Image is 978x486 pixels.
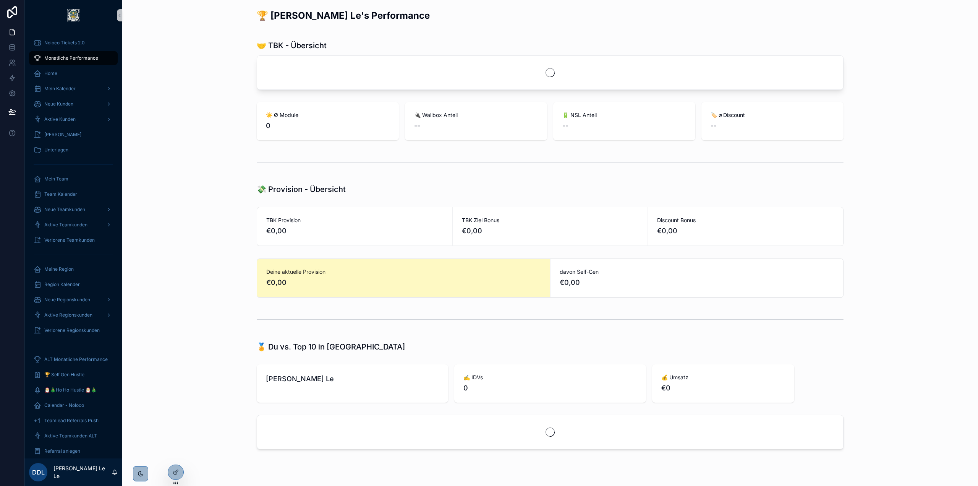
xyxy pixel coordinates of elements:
[266,374,439,384] span: [PERSON_NAME] Le
[29,429,118,443] a: Aktive Teamkunden ALT
[29,128,118,141] a: [PERSON_NAME]
[29,308,118,322] a: Aktive Regionskunden
[29,368,118,382] a: 🏆 Self Gen Hustle
[29,353,118,366] a: ALT Monatliche Performance
[44,86,76,92] span: Mein Kalender
[266,226,443,236] span: €0,00
[414,111,538,119] span: 🔌 Wallbox Anteil
[29,187,118,201] a: Team Kalender
[44,402,84,408] span: Calendar - Noloco
[661,374,785,381] span: 💰 Umsatz
[29,51,118,65] a: Monatliche Performance
[657,226,834,236] span: €0,00
[463,374,636,381] span: ✍️ IDVs
[562,120,568,131] span: --
[44,237,95,243] span: Verlorene Teamkunden
[44,55,98,61] span: Monatliche Performance
[257,341,405,352] h1: 🏅 Du vs. Top 10 in [GEOGRAPHIC_DATA]
[462,226,639,236] span: €0,00
[560,268,834,276] span: davon Self-Gen
[44,297,90,303] span: Neue Regionskunden
[44,387,97,393] span: 🎅🎄Ho Ho Hustle 🎅🎄
[29,233,118,247] a: Verlorene Teamkunden
[44,448,80,454] span: Referral anlegen
[711,111,834,119] span: 🏷 ⌀ Discount
[44,433,97,439] span: Aktive Teamkunden ALT
[661,383,785,393] span: €0
[29,444,118,458] a: Referral anlegen
[29,414,118,427] a: Teamlead Referrals Push
[44,132,81,138] span: [PERSON_NAME]
[67,9,79,21] img: App logo
[44,222,87,228] span: Aktive Teamkunden
[44,266,74,272] span: Meine Region
[257,184,346,195] h1: 💸 Provision - Übersicht
[560,277,834,288] span: €0,00
[29,383,118,397] a: 🎅🎄Ho Ho Hustle 🎅🎄
[44,312,92,318] span: Aktive Regionskunden
[29,97,118,111] a: Neue Kunden
[44,40,85,46] span: Noloco Tickets 2.0
[44,147,68,153] span: Unterlagen
[414,120,420,131] span: --
[266,268,541,276] span: Deine aktuelle Provision
[29,323,118,337] a: Verlorene Regionskunden
[44,372,84,378] span: 🏆 Self Gen Hustle
[29,398,118,412] a: Calendar - Noloco
[711,120,717,131] span: --
[44,281,80,288] span: Region Kalender
[29,67,118,80] a: Home
[44,70,57,76] span: Home
[53,465,112,480] p: [PERSON_NAME] Le Le
[257,9,430,22] h2: 🏆 [PERSON_NAME] Le's Performance
[44,191,77,197] span: Team Kalender
[44,206,85,213] span: Neue Teamkunden
[29,203,118,216] a: Neue Teamkunden
[29,143,118,157] a: Unterlagen
[32,468,45,477] span: DDL
[463,383,636,393] span: 0
[29,82,118,96] a: Mein Kalender
[257,40,327,51] h1: 🤝 TBK - Übersicht
[562,111,686,119] span: 🔋 NSL Anteil
[29,218,118,232] a: Aktive Teamkunden
[44,176,68,182] span: Mein Team
[29,278,118,291] a: Region Kalender
[24,31,122,458] div: scrollable content
[44,101,73,107] span: Neue Kunden
[266,277,541,288] span: €0,00
[44,418,99,424] span: Teamlead Referrals Push
[44,116,76,122] span: Aktive Kunden
[266,111,390,119] span: ☀️ Ø Module
[266,216,443,224] span: TBK Provision
[657,216,834,224] span: Discount Bonus
[29,262,118,276] a: Meine Region
[266,120,390,131] span: 0
[29,112,118,126] a: Aktive Kunden
[462,216,639,224] span: TBK Ziel Bonus
[44,327,100,333] span: Verlorene Regionskunden
[29,293,118,307] a: Neue Regionskunden
[29,172,118,186] a: Mein Team
[44,356,108,362] span: ALT Monatliche Performance
[29,36,118,50] a: Noloco Tickets 2.0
